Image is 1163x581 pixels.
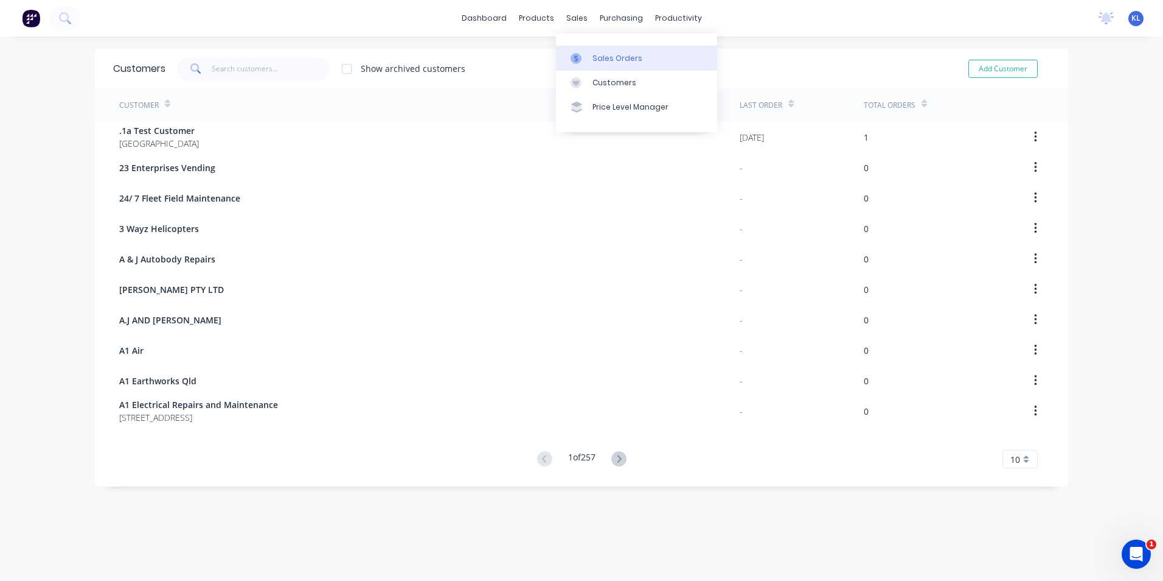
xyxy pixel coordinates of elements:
[119,398,278,411] span: A1 Electrical Repairs and Maintenance
[556,95,717,119] a: Price Level Manager
[864,283,869,296] div: 0
[864,405,869,418] div: 0
[456,9,513,27] a: dashboard
[1131,13,1140,24] span: KL
[864,314,869,326] div: 0
[119,192,240,205] span: 24/ 7 Fleet Field Maintenance
[119,344,144,357] span: A1 Air
[864,131,869,144] div: 1
[119,253,215,266] span: A & J Autobody Repairs
[119,137,199,150] span: [GEOGRAPHIC_DATA]
[740,161,743,174] div: -
[740,405,743,418] div: -
[864,161,869,174] div: 0
[864,222,869,235] div: 0
[22,9,40,27] img: Factory
[119,375,196,387] span: A1 Earthworks Qld
[119,124,199,137] span: .1a Test Customer
[864,375,869,387] div: 0
[568,451,595,468] div: 1 of 257
[119,314,221,326] span: A.J AND [PERSON_NAME]
[119,100,159,111] div: Customer
[560,9,594,27] div: sales
[592,77,636,88] div: Customers
[556,71,717,95] a: Customers
[113,62,165,76] div: Customers
[361,62,465,75] div: Show archived customers
[740,100,782,111] div: Last Order
[1122,540,1151,569] iframe: Intercom live chat
[740,283,743,296] div: -
[119,161,215,174] span: 23 Enterprises Vending
[592,53,642,64] div: Sales Orders
[740,192,743,205] div: -
[1010,453,1020,466] span: 10
[594,9,649,27] div: purchasing
[119,283,224,296] span: [PERSON_NAME] PTY LTD
[864,253,869,266] div: 0
[119,222,199,235] span: 3 Wayz Helicopters
[968,60,1038,78] button: Add Customer
[864,192,869,205] div: 0
[740,253,743,266] div: -
[513,9,560,27] div: products
[649,9,708,27] div: productivity
[1147,540,1156,549] span: 1
[592,102,668,113] div: Price Level Manager
[212,57,330,81] input: Search customers...
[556,46,717,70] a: Sales Orders
[740,344,743,357] div: -
[864,344,869,357] div: 0
[740,131,764,144] div: [DATE]
[740,222,743,235] div: -
[864,100,915,111] div: Total Orders
[740,375,743,387] div: -
[740,314,743,326] div: -
[119,411,278,424] span: [STREET_ADDRESS]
